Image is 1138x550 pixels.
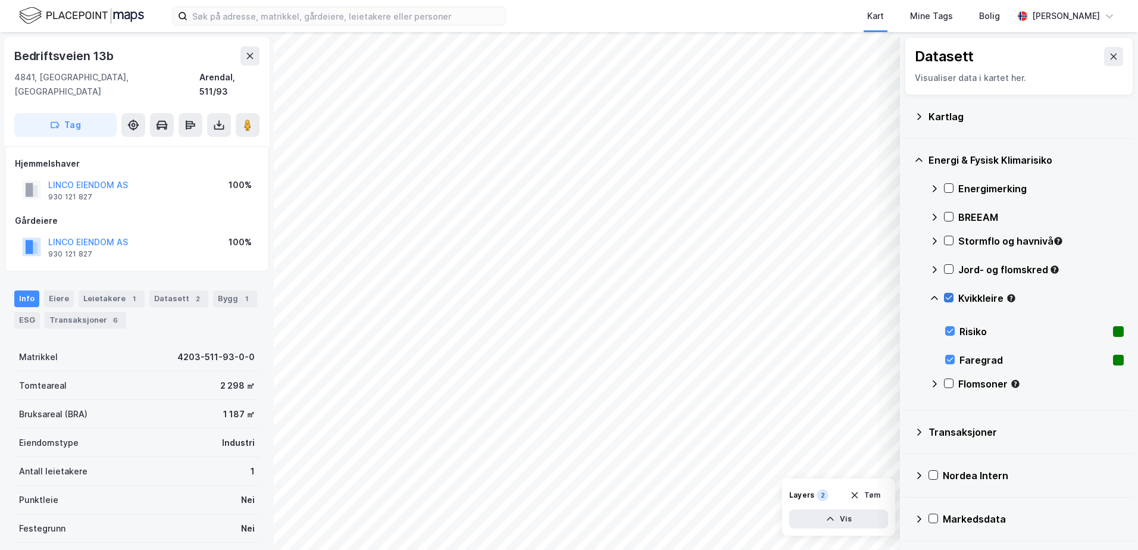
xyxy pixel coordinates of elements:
div: Markedsdata [943,512,1124,526]
div: Tooltip anchor [1006,293,1017,304]
div: 4203-511-93-0-0 [177,350,255,364]
div: 1 [240,293,252,305]
div: Risiko [959,324,1108,339]
div: Bruksareal (BRA) [19,407,87,421]
div: Transaksjoner [928,425,1124,439]
div: Eiere [44,290,74,307]
div: Kvikkleire [958,291,1124,305]
div: 930 121 827 [48,249,92,259]
div: Bygg [213,290,257,307]
div: Jord- og flomskred [958,262,1124,277]
div: Tooltip anchor [1049,264,1060,275]
div: Mine Tags [910,9,953,23]
div: Nei [241,521,255,536]
button: Vis [789,510,888,529]
div: Gårdeiere [15,214,259,228]
div: 100% [229,178,252,192]
div: Kartlag [928,110,1124,124]
div: Flomsoner [958,377,1124,391]
div: 2 [817,489,829,501]
div: ESG [14,312,40,329]
div: Tooltip anchor [1053,236,1064,246]
div: Industri [222,436,255,450]
div: Eiendomstype [19,436,79,450]
iframe: Chat Widget [1078,493,1138,550]
div: Tomteareal [19,379,67,393]
div: Transaksjoner [45,312,126,329]
div: 100% [229,235,252,249]
div: 1 187 ㎡ [223,407,255,421]
div: Antall leietakere [19,464,87,479]
div: Arendal, 511/93 [199,70,260,99]
div: Energimerking [958,182,1124,196]
div: Leietakere [79,290,145,307]
div: 6 [110,314,121,326]
div: Stormflo og havnivå [958,234,1124,248]
div: Info [14,290,39,307]
div: Matrikkel [19,350,58,364]
div: Faregrad [959,353,1108,367]
div: 930 121 827 [48,192,92,202]
div: Kart [867,9,884,23]
button: Tøm [842,486,888,505]
div: Bedriftsveien 13b [14,46,116,65]
div: Tooltip anchor [1010,379,1021,389]
div: BREEAM [958,210,1124,224]
div: Layers [789,490,814,500]
input: Søk på adresse, matrikkel, gårdeiere, leietakere eller personer [187,7,505,25]
img: logo.f888ab2527a4732fd821a326f86c7f29.svg [19,5,144,26]
div: 1 [128,293,140,305]
div: Datasett [149,290,208,307]
div: Festegrunn [19,521,65,536]
div: Bolig [979,9,1000,23]
div: Nei [241,493,255,507]
div: Hjemmelshaver [15,157,259,171]
div: 2 [192,293,204,305]
div: [PERSON_NAME] [1032,9,1100,23]
div: Energi & Fysisk Klimarisiko [928,153,1124,167]
button: Tag [14,113,117,137]
div: 4841, [GEOGRAPHIC_DATA], [GEOGRAPHIC_DATA] [14,70,199,99]
div: Datasett [915,47,974,66]
div: Nordea Intern [943,468,1124,483]
div: 1 [251,464,255,479]
div: Punktleie [19,493,58,507]
div: 2 298 ㎡ [220,379,255,393]
div: Visualiser data i kartet her. [915,71,1123,85]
